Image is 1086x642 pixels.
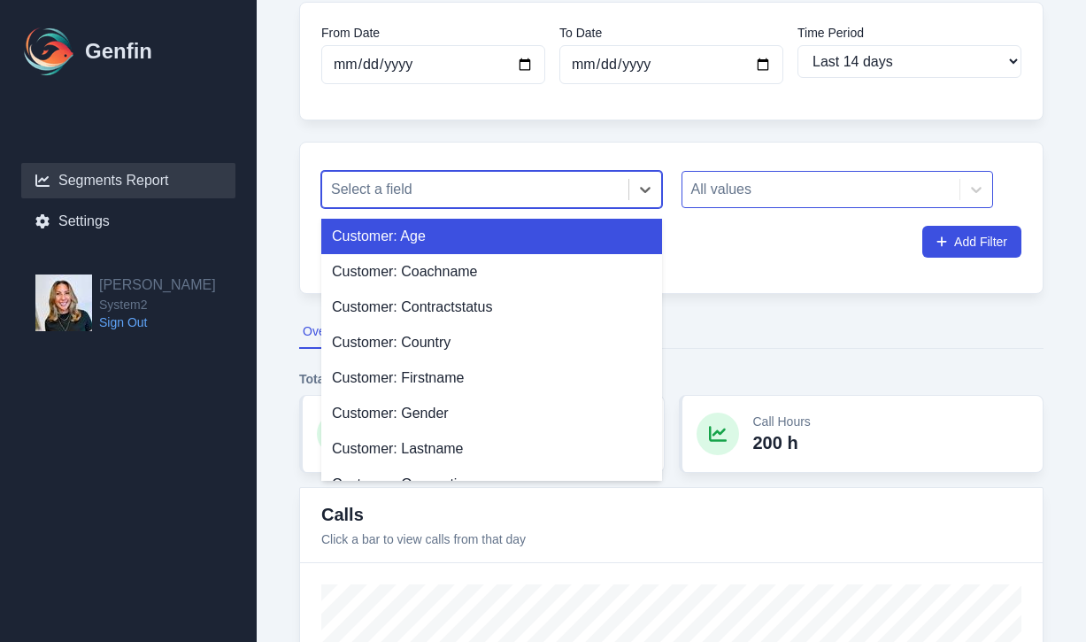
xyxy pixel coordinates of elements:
div: Customer: Gender [321,396,662,431]
label: Time Period [797,24,1021,42]
button: Add Filter [922,226,1021,258]
div: Customer: Firstname [321,360,662,396]
a: Segments Report [21,163,235,198]
a: Settings [21,204,235,239]
a: Sign Out [99,313,216,331]
label: From Date [321,24,545,42]
div: Customer: Age [321,219,662,254]
p: Call Hours [753,413,811,430]
h3: Calls [321,502,526,527]
button: Overview [299,315,358,349]
span: System2 [99,296,216,313]
div: Customer: Contractstatus [321,290,662,325]
h1: Genfin [85,37,152,66]
img: Logo [21,23,78,80]
p: 200 h [753,430,811,455]
div: Customer: Country [321,325,662,360]
h2: [PERSON_NAME] [99,275,216,296]
div: Customer: Lastname [321,431,662,467]
h4: Totals (date range) [299,370,1044,388]
div: Customer: Occupation [321,467,662,502]
p: Click a bar to view calls from that day [321,530,526,548]
img: Mo Maciejewski [35,275,92,331]
div: Customer: Coachname [321,254,662,290]
label: To Date [559,24,783,42]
